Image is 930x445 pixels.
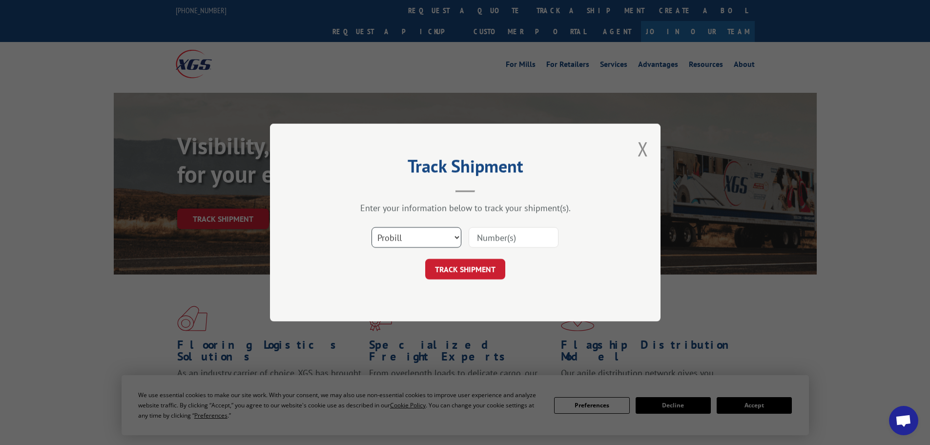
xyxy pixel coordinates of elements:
[319,159,612,178] h2: Track Shipment
[638,136,648,162] button: Close modal
[425,259,505,279] button: TRACK SHIPMENT
[889,406,918,435] div: Open chat
[319,202,612,213] div: Enter your information below to track your shipment(s).
[469,227,558,248] input: Number(s)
